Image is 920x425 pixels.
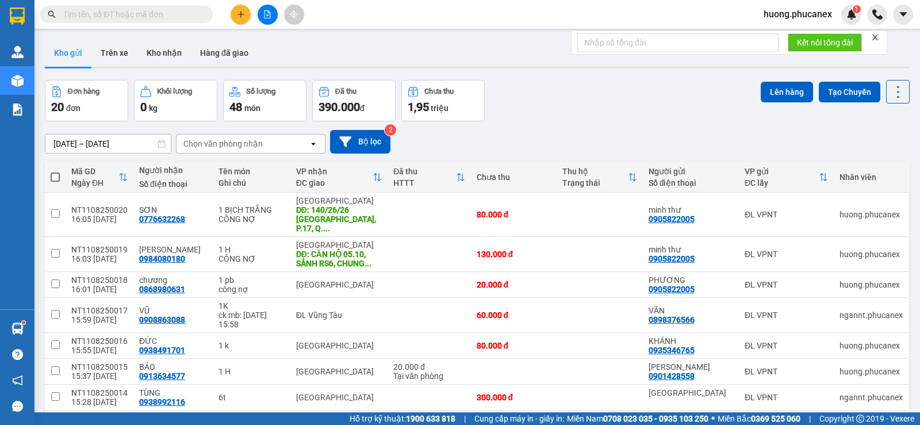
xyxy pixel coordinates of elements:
div: NT1108250016 [71,336,128,346]
input: Select a date range. [45,135,171,153]
div: 0913634577 [139,372,185,381]
div: Mã GD [71,167,118,176]
span: huong.phucanex [754,7,841,21]
span: kg [149,104,158,113]
div: 6t [218,393,284,402]
span: notification [12,375,23,386]
span: 0 [140,100,147,114]
div: ĐL Vũng Tàu [296,311,382,320]
div: [GEOGRAPHIC_DATA] [296,240,382,250]
span: search [48,10,56,18]
span: đ [360,104,365,113]
span: file-add [263,10,271,18]
div: CÔNG NỢ [218,215,284,224]
button: Tạo Chuyến [819,82,880,102]
input: Tìm tên, số ĐT hoặc mã đơn [63,8,199,21]
div: 0905822005 [649,285,695,294]
div: Trạng thái [562,178,628,187]
div: 1 H [218,245,284,254]
div: VP nhận [296,167,373,176]
div: chương [139,275,207,285]
div: 1 k [218,341,284,350]
span: Kết nối tổng đài [797,36,853,49]
button: Hàng đã giao [191,39,258,67]
div: 20.000 đ [393,362,465,372]
div: ĐL VPNT [745,341,828,350]
div: HOÀNG DUNG [649,362,733,372]
sup: 1 [853,5,861,13]
div: Số điện thoại [649,178,733,187]
span: Cung cấp máy in - giấy in: [474,412,564,425]
button: Khối lượng0kg [134,80,217,121]
div: 0938491701 [139,346,185,355]
img: phone-icon [872,9,883,20]
span: aim [290,10,298,18]
div: 0776632268 [139,215,185,224]
button: Số lượng48món [223,80,306,121]
button: Đã thu390.000đ [312,80,396,121]
button: Trên xe [91,39,137,67]
div: DĐ: 140/26/26 ĐIỆN BIÊN PHỦ, P.17, Q. BÌNH THẠNH [296,205,382,233]
div: ĐL VPNT [745,280,828,289]
div: 0905822005 [649,254,695,263]
div: 15:55 [DATE] [71,346,128,355]
div: 130.000 đ [477,250,551,259]
div: TÙNG [139,388,207,397]
button: Lên hàng [761,82,813,102]
span: 1,95 [408,100,429,114]
div: 16:05 [DATE] [71,215,128,224]
div: 0905822005 [649,215,695,224]
button: Bộ lọc [330,130,390,154]
div: KHÁNH [649,336,733,346]
div: Nhân viên [839,173,903,182]
img: logo-vxr [10,7,25,25]
span: 20 [51,100,64,114]
sup: 1 [22,321,25,324]
span: | [809,412,811,425]
span: close [871,33,879,41]
div: Người gửi [649,167,733,176]
button: Kho gửi [45,39,91,67]
div: 0984080180 [139,254,185,263]
button: Kho nhận [137,39,191,67]
div: 0868980631 [139,285,185,294]
button: aim [284,5,304,25]
div: huong.phucanex [839,250,903,259]
div: 15:37 [DATE] [71,372,128,381]
span: Miền Nam [567,412,708,425]
span: caret-down [898,9,908,20]
div: Tên món [218,167,284,176]
div: 1K [218,301,284,311]
th: Toggle SortBy [66,162,133,193]
div: 20.000 đ [477,280,551,289]
div: 1 pb [218,275,284,285]
th: Toggle SortBy [290,162,388,193]
img: warehouse-icon [11,46,24,58]
strong: 1900 633 818 [406,414,455,423]
th: Toggle SortBy [388,162,470,193]
th: Toggle SortBy [739,162,834,193]
div: Số lượng [246,87,275,95]
div: 80.000 đ [477,341,551,350]
div: ĐỨC [139,336,207,346]
span: món [244,104,260,113]
div: 1 H [218,367,284,376]
div: 1 BỊCH TRẮNG [218,205,284,215]
sup: 2 [385,124,396,136]
img: warehouse-icon [11,75,24,87]
div: huong.phucanex [839,367,903,376]
div: minh thư [649,245,733,254]
div: NT1108250017 [71,306,128,315]
div: NT1108250020 [71,205,128,215]
span: 1 [854,5,858,13]
div: Ghi chú [218,178,284,187]
div: ĐL VPNT [745,393,828,402]
div: HTTT [393,178,455,187]
div: [GEOGRAPHIC_DATA] [296,341,382,350]
div: quỳnh dung [139,245,207,254]
div: ĐL VPNT [745,311,828,320]
th: Toggle SortBy [557,162,643,193]
strong: 0369 525 060 [751,414,800,423]
div: NT1108250014 [71,388,128,397]
div: ĐL VPNT [745,250,828,259]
